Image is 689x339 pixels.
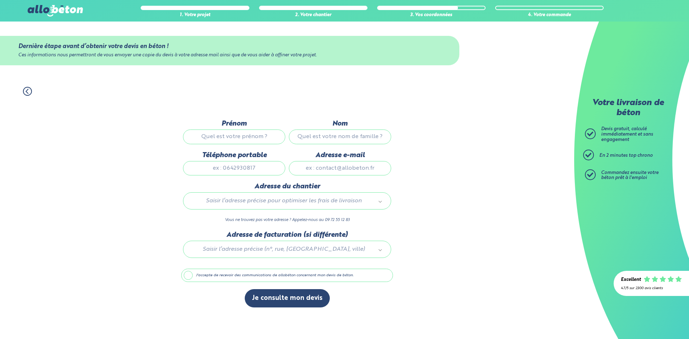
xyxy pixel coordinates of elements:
input: ex : 0642930817 [183,161,285,175]
div: Excellent [621,277,641,283]
button: Je consulte mon devis [245,289,330,307]
div: 3. Vos coordonnées [377,13,486,18]
p: Votre livraison de béton [587,98,669,118]
label: Téléphone portable [183,151,285,159]
p: Vous ne trouvez pas votre adresse ? Appelez-nous au 09 72 55 12 83 [183,217,391,223]
input: Quel est votre prénom ? [183,130,285,144]
label: Adresse e-mail [289,151,391,159]
label: J'accepte de recevoir des communications de allobéton concernant mon devis de béton. [181,269,393,282]
a: Saisir l’adresse précise pour optimiser les frais de livraison [191,196,384,206]
label: Prénom [183,120,285,128]
input: ex : contact@allobeton.fr [289,161,391,175]
label: Adresse du chantier [183,183,391,190]
div: 1. Votre projet [141,13,249,18]
iframe: Help widget launcher [625,311,681,331]
span: Saisir l’adresse précise pour optimiser les frais de livraison [193,196,374,206]
input: Quel est votre nom de famille ? [289,130,391,144]
span: Devis gratuit, calculé immédiatement et sans engagement [601,127,653,142]
label: Nom [289,120,391,128]
div: 4.7/5 sur 2300 avis clients [621,286,682,290]
div: Ces informations nous permettront de vous envoyer une copie du devis à votre adresse mail ainsi q... [18,53,441,58]
div: Dernière étape avant d’obtenir votre devis en béton ! [18,43,441,50]
span: Commandez ensuite votre béton prêt à l'emploi [601,170,658,180]
span: En 2 minutes top chrono [599,153,653,158]
img: allobéton [28,5,83,17]
div: 4. Votre commande [495,13,604,18]
div: 2. Votre chantier [259,13,367,18]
